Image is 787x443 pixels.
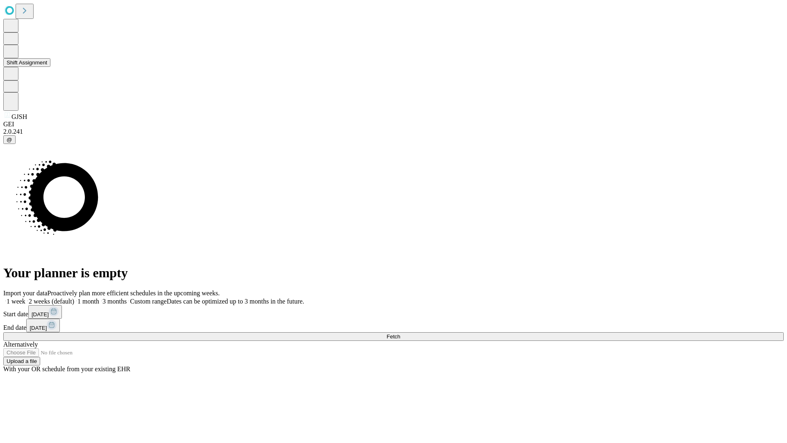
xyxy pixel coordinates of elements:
[30,325,47,331] span: [DATE]
[3,128,784,135] div: 2.0.241
[3,121,784,128] div: GEI
[3,341,38,348] span: Alternatively
[3,332,784,341] button: Fetch
[7,137,12,143] span: @
[130,298,166,305] span: Custom range
[3,305,784,319] div: Start date
[29,298,74,305] span: 2 weeks (default)
[167,298,304,305] span: Dates can be optimized up to 3 months in the future.
[3,290,48,297] span: Import your data
[3,365,130,372] span: With your OR schedule from your existing EHR
[3,58,50,67] button: Shift Assignment
[7,298,25,305] span: 1 week
[28,305,62,319] button: [DATE]
[26,319,60,332] button: [DATE]
[32,311,49,317] span: [DATE]
[387,333,400,340] span: Fetch
[11,113,27,120] span: GJSH
[3,319,784,332] div: End date
[77,298,99,305] span: 1 month
[3,265,784,281] h1: Your planner is empty
[48,290,220,297] span: Proactively plan more efficient schedules in the upcoming weeks.
[102,298,127,305] span: 3 months
[3,135,16,144] button: @
[3,357,40,365] button: Upload a file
